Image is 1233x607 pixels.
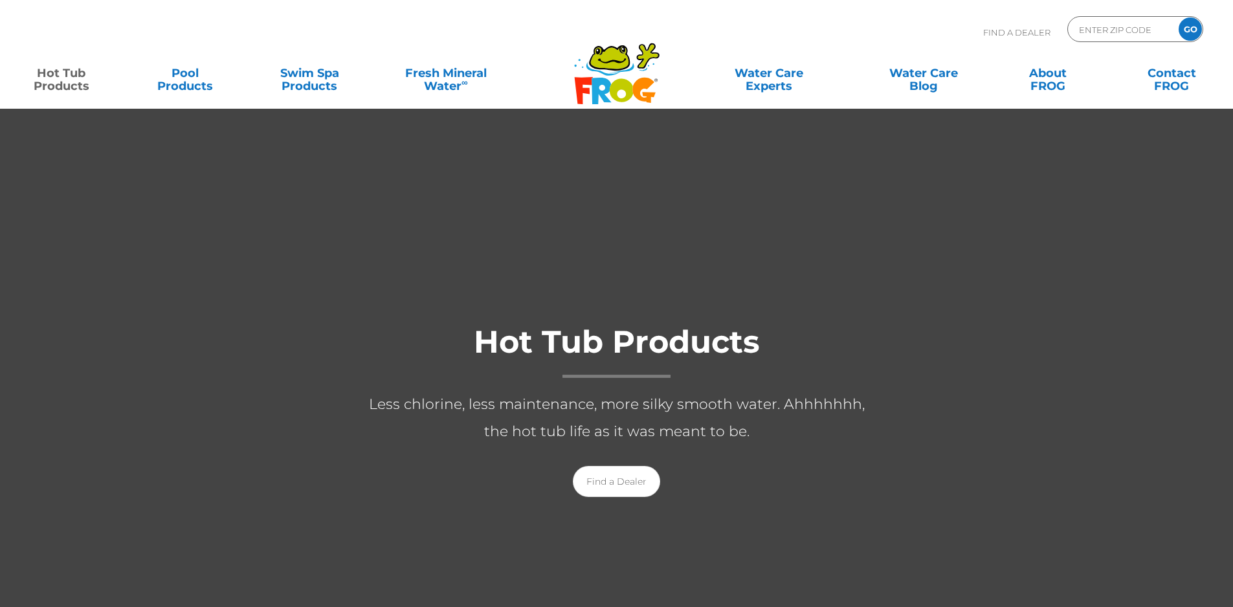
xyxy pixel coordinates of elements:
[358,325,876,378] h1: Hot Tub Products
[983,16,1050,49] p: Find A Dealer
[567,26,667,105] img: Frog Products Logo
[875,60,972,86] a: Water CareBlog
[573,466,660,497] a: Find a Dealer
[137,60,234,86] a: PoolProducts
[261,60,358,86] a: Swim SpaProducts
[999,60,1096,86] a: AboutFROG
[691,60,847,86] a: Water CareExperts
[1179,17,1202,41] input: GO
[461,77,468,87] sup: ∞
[385,60,506,86] a: Fresh MineralWater∞
[358,391,876,445] p: Less chlorine, less maintenance, more silky smooth water. Ahhhhhhh, the hot tub life as it was me...
[1078,20,1165,39] input: Zip Code Form
[13,60,109,86] a: Hot TubProducts
[1124,60,1220,86] a: ContactFROG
